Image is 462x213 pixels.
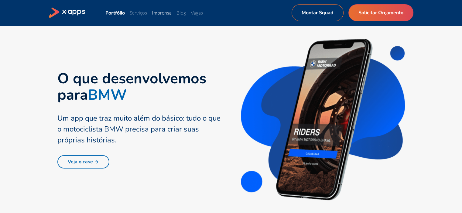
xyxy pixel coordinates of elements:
div: Um app que traz muito além do básico: tudo o que o motociclista BMW precisa para criar suas própr... [57,113,221,145]
a: Veja o case [57,155,109,168]
a: Imprensa [152,10,172,16]
h2: O que desenvolvemos para [57,70,221,103]
a: Vagas [191,10,203,16]
a: Solicitar Orçamento [348,4,413,21]
a: Blog [176,10,186,16]
strong: BMW [88,85,127,105]
img: Aplicativo da BMW [241,39,405,200]
a: Portfólio [105,10,125,15]
a: Serviços [130,10,147,16]
a: Montar Squad [292,4,344,21]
